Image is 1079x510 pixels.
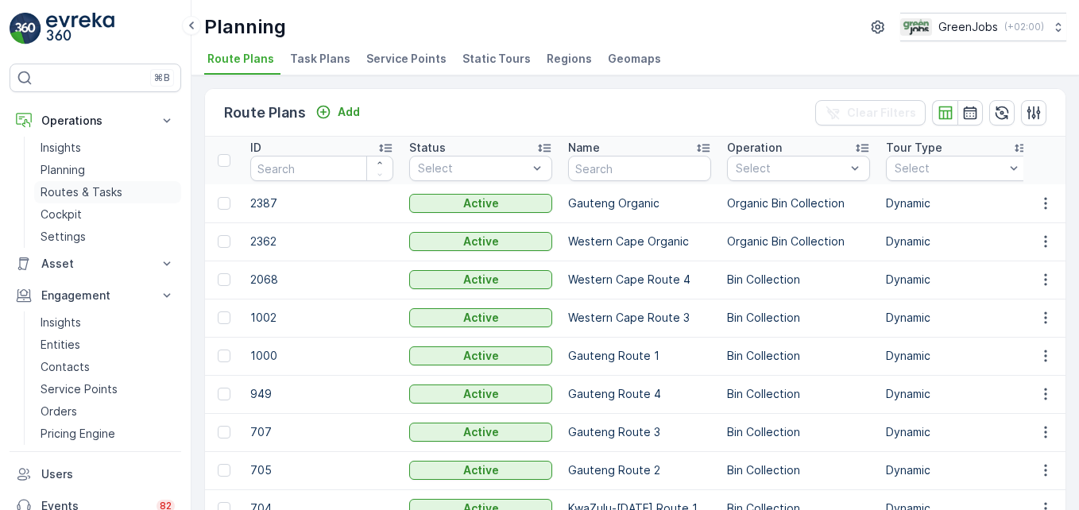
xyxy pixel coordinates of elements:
p: Users [41,466,175,482]
button: Engagement [10,280,181,311]
a: Service Points [34,378,181,400]
p: Gauteng Route 1 [568,348,711,364]
p: Dynamic [886,234,1029,249]
p: Route Plans [224,102,306,124]
p: Dynamic [886,462,1029,478]
a: Settings [34,226,181,248]
span: Geomaps [608,51,661,67]
p: Gauteng Route 4 [568,386,711,402]
span: Regions [547,51,592,67]
a: Orders [34,400,181,423]
p: 2387 [250,195,393,211]
p: Insights [41,140,81,156]
div: Toggle Row Selected [218,464,230,477]
p: Planning [41,162,85,178]
p: Add [338,104,360,120]
p: Insights [41,315,81,330]
div: Toggle Row Selected [218,235,230,248]
button: Active [409,423,552,442]
p: Active [463,348,499,364]
a: Routes & Tasks [34,181,181,203]
p: Organic Bin Collection [727,195,870,211]
p: Select [418,160,528,176]
button: GreenJobs(+02:00) [900,13,1066,41]
p: Dynamic [886,195,1029,211]
p: Gauteng Route 3 [568,424,711,440]
img: logo [10,13,41,44]
div: Toggle Row Selected [218,273,230,286]
p: 1000 [250,348,393,364]
p: Gauteng Route 2 [568,462,711,478]
button: Active [409,384,552,404]
button: Clear Filters [815,100,926,126]
p: Settings [41,229,86,245]
div: Toggle Row Selected [218,426,230,439]
p: GreenJobs [938,19,998,35]
p: Status [409,140,446,156]
p: Clear Filters [847,105,916,121]
span: Task Plans [290,51,350,67]
a: Contacts [34,356,181,378]
a: Entities [34,334,181,356]
p: 1002 [250,310,393,326]
p: Operation [727,140,782,156]
p: Cockpit [41,207,82,222]
div: Toggle Row Selected [218,388,230,400]
p: Active [463,272,499,288]
button: Active [409,194,552,213]
span: Service Points [366,51,447,67]
p: Dynamic [886,424,1029,440]
div: Toggle Row Selected [218,350,230,362]
p: Bin Collection [727,386,870,402]
p: ID [250,140,261,156]
button: Operations [10,105,181,137]
p: Dynamic [886,272,1029,288]
p: Western Cape Route 4 [568,272,711,288]
div: Toggle Row Selected [218,197,230,210]
p: Active [463,195,499,211]
button: Active [409,232,552,251]
a: Insights [34,137,181,159]
a: Users [10,458,181,490]
button: Asset [10,248,181,280]
p: 707 [250,424,393,440]
div: Toggle Row Selected [218,311,230,324]
p: Entities [41,337,80,353]
p: Planning [204,14,286,40]
p: Select [736,160,845,176]
a: Insights [34,311,181,334]
p: Dynamic [886,386,1029,402]
p: Active [463,310,499,326]
span: Static Tours [462,51,531,67]
p: Dynamic [886,348,1029,364]
p: Select [895,160,1004,176]
p: Bin Collection [727,462,870,478]
p: Routes & Tasks [41,184,122,200]
img: Green_Jobs_Logo.png [900,18,932,36]
p: Asset [41,256,149,272]
p: Orders [41,404,77,419]
p: Bin Collection [727,272,870,288]
p: Active [463,386,499,402]
a: Pricing Engine [34,423,181,445]
a: Cockpit [34,203,181,226]
p: Organic Bin Collection [727,234,870,249]
p: Western Cape Route 3 [568,310,711,326]
p: Western Cape Organic [568,234,711,249]
p: Operations [41,113,149,129]
span: Route Plans [207,51,274,67]
p: Gauteng Organic [568,195,711,211]
p: Bin Collection [727,310,870,326]
p: ⌘B [154,71,170,84]
p: Active [463,234,499,249]
p: Active [463,462,499,478]
p: Engagement [41,288,149,303]
p: Tour Type [886,140,942,156]
button: Active [409,461,552,480]
p: 2068 [250,272,393,288]
a: Planning [34,159,181,181]
p: Bin Collection [727,424,870,440]
p: 949 [250,386,393,402]
button: Active [409,346,552,365]
p: Pricing Engine [41,426,115,442]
